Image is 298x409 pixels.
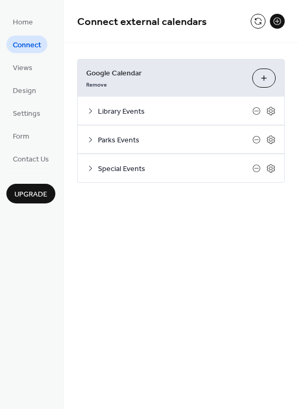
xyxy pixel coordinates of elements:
[86,68,244,79] span: Google Calendar
[86,81,107,89] span: Remove
[13,17,33,28] span: Home
[6,13,39,30] a: Home
[77,12,207,32] span: Connect external calendars
[13,86,36,97] span: Design
[13,108,40,120] span: Settings
[6,184,55,203] button: Upgrade
[6,150,55,167] a: Contact Us
[6,36,47,53] a: Connect
[98,106,252,117] span: Library Events
[13,131,29,142] span: Form
[6,127,36,144] a: Form
[98,164,252,175] span: Special Events
[14,189,47,200] span: Upgrade
[98,135,252,146] span: Parks Events
[6,104,47,122] a: Settings
[13,154,49,165] span: Contact Us
[13,40,41,51] span: Connect
[6,81,43,99] a: Design
[6,58,39,76] a: Views
[13,63,32,74] span: Views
